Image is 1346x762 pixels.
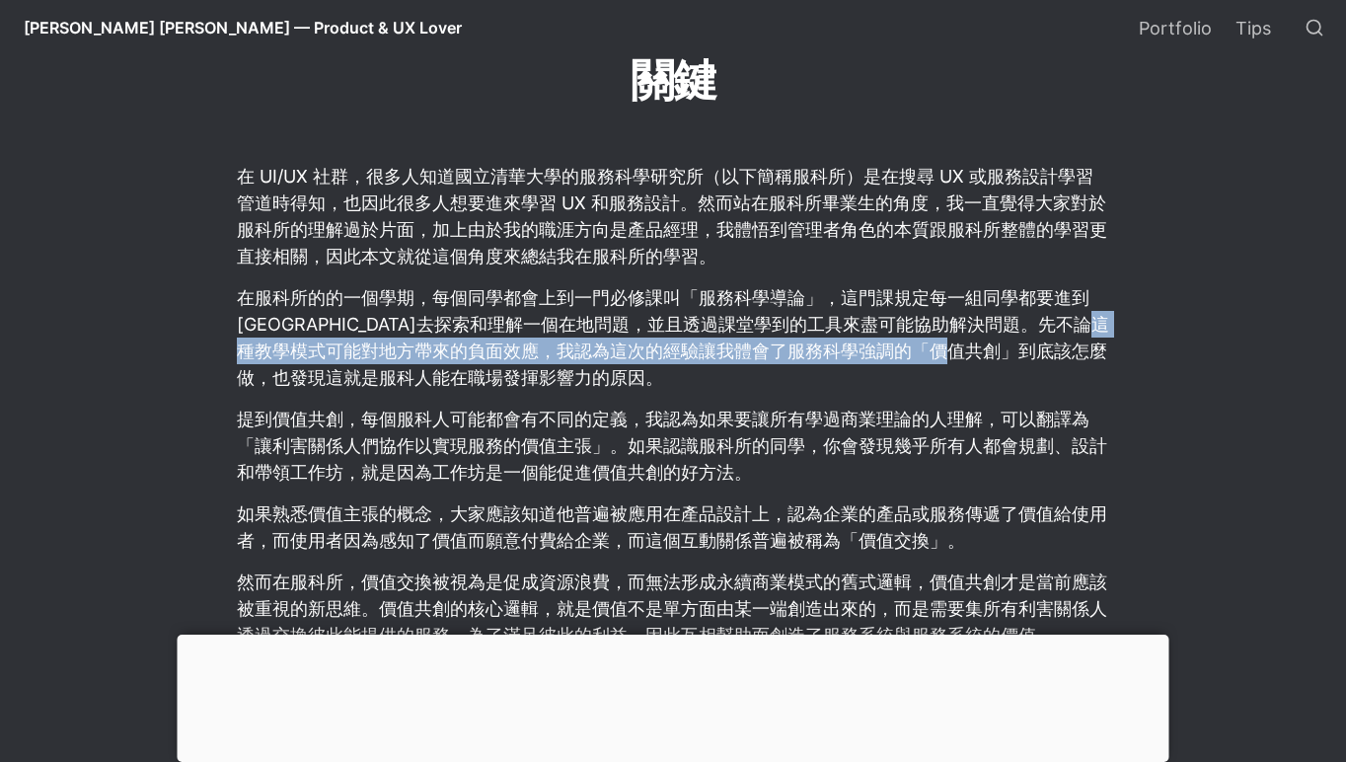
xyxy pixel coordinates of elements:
p: 然而在服科所，價值交換被視為是促成資源浪費，而無法形成永續商業模式的舊式邏輯，價值共創才是當前應該被重視的新思維。價值共創的核心邏輯，就是價值不是單方面由某一端創造出來的，而是需要集所有利害關係... [235,566,1111,651]
span: [PERSON_NAME] [PERSON_NAME] — Product & UX Lover [24,18,462,38]
p: 在服科所的的一個學期，每個同學都會上到一門必修課叫「服務科學導論」，這門課規定每一組同學都要進到[GEOGRAPHIC_DATA]去探索和理解一個在地問題，並且透過課堂學到的工具來盡可能協助解決... [235,281,1111,394]
p: 提到價值共創，每個服科人可能都會有不同的定義，我認為如果要讓所有學過商業理論的人理解，可以翻譯為「讓利害關係人們協作以實現服務的價值主張」。如果認識服科所的同學，你會發現幾乎所有人都會規劃、設計... [235,403,1111,489]
p: 如果熟悉價值主張的概念，大家應該知道他普遍被應用在產品設計上，認為企業的產品或服務傳遞了價值給使用者，而使用者因為感知了價值而願意付費給企業，而這個互動關係普遍被稱為「價值交換」。 [235,497,1111,557]
iframe: Advertisement [178,635,1169,757]
p: 在 UI/UX 社群，很多人知道國立清華大學的服務科學研究所（以下簡稱服科所）是在搜尋 UX 或服務設計學習管道時得知，也因此很多人想要進來學習 UX 和服務設計。然而站在服科所畢業生的角度，我... [235,160,1111,272]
